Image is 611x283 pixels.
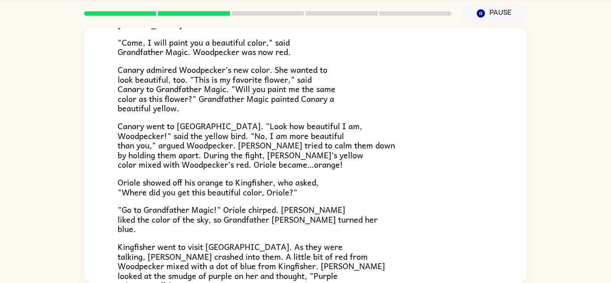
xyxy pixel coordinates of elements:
[118,36,291,59] span: "Come, I will paint you a beautiful color," said Grandfather Magic. Woodpecker was now red.
[462,3,527,24] button: Pause
[118,176,319,199] span: Oriole showed off his orange to Kingfisher, who asked, "Where did you get this beautiful color, O...
[118,203,378,235] span: "Go to Grandfather Magic!" Oriole chirped. [PERSON_NAME] liked the color of the sky, so Grandfath...
[118,119,395,171] span: Canary went to [GEOGRAPHIC_DATA]. "Look how beautiful I am, Woodpecker!" said the yellow bird. "N...
[118,63,335,114] span: Canary admired Woodpecker’s new color. She wanted to look beautiful, too. "This is my favorite fl...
